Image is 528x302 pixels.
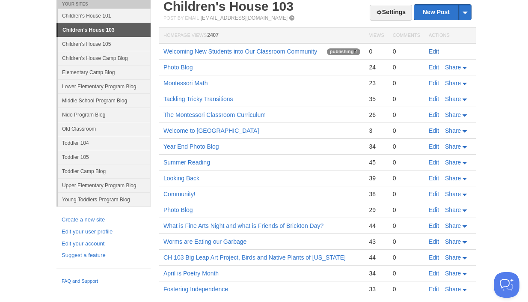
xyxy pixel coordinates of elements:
div: 0 [393,285,420,293]
span: Share [445,80,461,87]
a: Edit [429,270,439,277]
div: 0 [393,238,420,245]
a: Photo Blog [163,206,193,213]
div: 0 [393,63,420,71]
a: Upper Elementary Program Blog [58,178,151,192]
a: Community! [163,191,196,197]
span: Share [445,191,461,197]
div: 0 [393,127,420,135]
a: Children's House 103 [58,23,151,37]
iframe: Help Scout Beacon - Open [494,272,519,298]
span: Share [445,143,461,150]
a: Tackling Tricky Transitions [163,96,233,102]
a: Welcome to [GEOGRAPHIC_DATA] [163,127,259,134]
a: Fostering Independence [163,286,228,293]
a: Edit [429,64,439,71]
span: Share [445,127,461,134]
span: Share [445,222,461,229]
a: Children's House 101 [58,9,151,23]
span: Share [445,159,461,166]
a: Children's House 105 [58,37,151,51]
div: 0 [393,254,420,261]
div: 26 [369,111,384,119]
span: Share [445,111,461,118]
a: Edit [429,286,439,293]
div: 0 [393,143,420,150]
div: 29 [369,206,384,214]
a: Montessori Math [163,80,208,87]
a: Edit [429,222,439,229]
a: Middle School Program Blog [58,93,151,108]
a: Welcoming New Students into Our Classroom Community [163,48,317,55]
a: Elementary Camp Blog [58,65,151,79]
th: Actions [424,28,476,44]
a: Suggest a feature [62,251,145,260]
a: Toddler Camp Blog [58,164,151,178]
div: 45 [369,158,384,166]
div: 33 [369,285,384,293]
a: What is Fine Arts Night and what is Friends of Brickton Day? [163,222,323,229]
a: Edit [429,143,439,150]
span: Share [445,206,461,213]
span: Share [445,96,461,102]
div: 0 [393,95,420,103]
div: 34 [369,269,384,277]
div: 0 [369,48,384,55]
div: 3 [369,127,384,135]
div: 0 [393,48,420,55]
div: 23 [369,79,384,87]
div: 35 [369,95,384,103]
a: April is Poetry Month [163,270,219,277]
div: 24 [369,63,384,71]
div: 0 [393,174,420,182]
span: 2407 [207,32,219,38]
th: Comments [389,28,424,44]
th: Homepage Views [159,28,365,44]
a: Looking Back [163,175,199,182]
div: 39 [369,174,384,182]
span: Share [445,254,461,261]
a: [EMAIL_ADDRESS][DOMAIN_NAME] [201,15,288,21]
a: Edit [429,96,439,102]
span: Share [445,238,461,245]
a: Nido Program Blog [58,108,151,122]
div: 38 [369,190,384,198]
div: 0 [393,79,420,87]
a: Edit [429,159,439,166]
a: Edit your user profile [62,227,145,236]
div: 0 [393,158,420,166]
a: FAQ and Support [62,278,145,285]
a: Edit [429,48,439,55]
div: 43 [369,238,384,245]
a: Edit [429,238,439,245]
a: Edit [429,127,439,134]
a: Settings [370,5,412,21]
div: 0 [393,269,420,277]
a: Edit [429,191,439,197]
span: Share [445,64,461,71]
a: Toddler 105 [58,150,151,164]
a: Lower Elementary Program Blog [58,79,151,93]
a: Edit your account [62,239,145,248]
div: 44 [369,254,384,261]
a: Old Classroom [58,122,151,136]
img: loading-tiny-gray.gif [354,50,357,54]
div: 34 [369,143,384,150]
a: Edit [429,206,439,213]
span: Post by Email [163,15,199,21]
div: 0 [393,111,420,119]
a: Young Toddlers Program Blog [58,192,151,206]
th: Views [365,28,388,44]
div: 0 [393,190,420,198]
a: Create a new site [62,215,145,224]
a: Worms are Eating our Garbage [163,238,246,245]
div: 44 [369,222,384,230]
a: Edit [429,254,439,261]
a: New Post [414,5,471,20]
a: CH 103 Big Leap Art Project, Birds and Native Plants of [US_STATE] [163,254,346,261]
a: Edit [429,80,439,87]
a: Year End Photo Blog [163,143,219,150]
span: Share [445,270,461,277]
a: Children's House Camp Blog [58,51,151,65]
a: Toddler 104 [58,136,151,150]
